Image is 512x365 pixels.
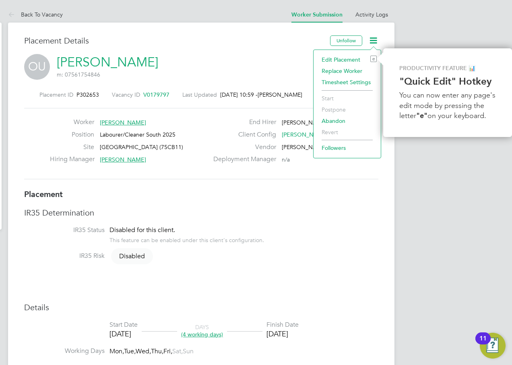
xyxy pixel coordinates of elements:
label: Hiring Manager [50,155,94,164]
h3: Placement Details [24,35,324,46]
label: Worker [50,118,94,127]
span: [PERSON_NAME] [100,156,146,163]
span: on your keyboard. [427,111,486,120]
label: Vendor [209,143,276,151]
div: 11 [479,338,487,349]
span: Disabled [111,248,153,264]
a: [PERSON_NAME] [57,54,158,70]
label: Deployment Manager [209,155,276,164]
h3: Details [24,302,378,313]
li: Timesheet Settings [318,77,377,88]
button: Unfollow [330,35,362,46]
span: Sun [183,347,194,355]
span: (4 working days) [181,331,223,338]
label: Vacancy ID [112,91,140,98]
span: You can now enter any page's edit mode by pressing the letter [399,91,498,120]
b: Placement [24,189,63,199]
h3: IR35 Determination [24,207,378,218]
label: Position [50,131,94,139]
li: Start [318,93,377,104]
div: This feature can be enabled under this client's configuration. [109,234,264,244]
span: [PERSON_NAME] [258,91,302,98]
span: V0179797 [143,91,169,98]
div: Quick Edit Hotkey [383,48,512,137]
button: Open Resource Center, 11 new notifications [480,333,506,359]
span: P302653 [76,91,99,98]
label: End Hirer [209,118,276,127]
span: [PERSON_NAME] Construction - South [282,131,382,138]
label: Working Days [24,347,105,355]
span: [PERSON_NAME] Specialist Recruitment Limited [282,143,405,151]
div: DAYS [177,324,227,338]
span: Labourer/Cleaner South 2025 [100,131,175,138]
a: Activity Logs [355,11,388,18]
span: n/a [282,156,290,163]
strong: "Quick Edit" Hotkey [399,75,491,87]
li: Followers [318,142,377,153]
span: m: 07561754846 [57,71,100,78]
div: Finish Date [266,321,299,329]
div: [DATE] [266,329,299,338]
span: [GEOGRAPHIC_DATA] (75CB11) [100,143,183,151]
span: [DATE] 10:59 - [220,91,258,98]
span: Wed, [136,347,151,355]
li: Edit Placement [318,54,377,65]
span: [PERSON_NAME] Construction & Infrast… [282,119,389,126]
div: [DATE] [109,329,138,338]
div: Start Date [109,321,138,329]
span: Tue, [124,347,136,355]
a: Back To Vacancy [8,11,63,18]
span: Thu, [151,347,163,355]
span: Sat, [172,347,183,355]
span: [PERSON_NAME] [100,119,146,126]
span: Fri, [163,347,172,355]
li: Revert [318,127,377,138]
li: Abandon [318,115,377,127]
label: Site [50,143,94,151]
label: Client Config [209,131,276,139]
li: Replace Worker [318,65,377,77]
i: e [370,56,377,62]
label: IR35 Risk [24,252,105,260]
span: Disabled for this client. [109,226,175,234]
a: Worker Submission [291,11,343,18]
label: Last Updated [182,91,217,98]
span: OU [24,54,50,80]
li: Postpone [318,104,377,115]
strong: "e" [416,111,427,120]
label: Placement ID [39,91,73,98]
span: Mon, [109,347,124,355]
label: IR35 Status [24,226,105,234]
p: PRODUCTIVITY FEATURE 📊 [399,64,496,73]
